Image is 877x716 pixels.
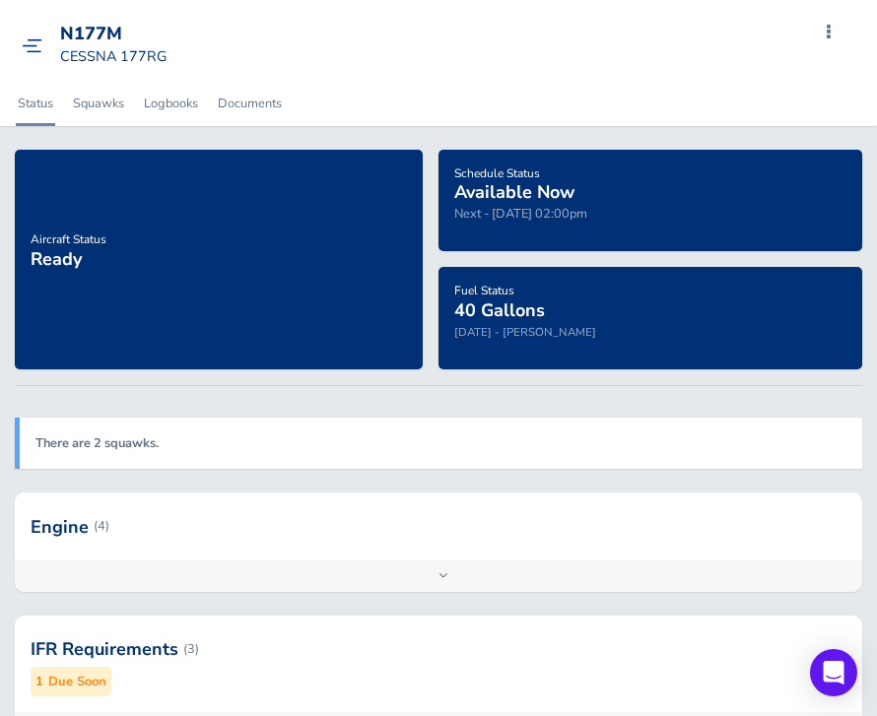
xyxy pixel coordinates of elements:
div: Open Intercom Messenger [810,649,857,696]
span: 40 Gallons [454,298,545,322]
div: N177M [60,24,202,45]
a: Documents [216,82,284,125]
span: Next - [DATE] 02:00pm [454,205,587,223]
span: Available Now [454,180,574,204]
span: Fuel Status [454,283,514,298]
a: There are 2 squawks. [35,434,159,452]
a: Status [16,82,55,125]
span: Ready [31,247,82,271]
a: Logbooks [142,82,200,125]
small: Due Soon [48,672,106,692]
small: CESSNA 177RG [60,46,167,66]
small: [DATE] - [PERSON_NAME] [454,324,596,340]
span: Aircraft Status [31,231,106,247]
span: Schedule Status [454,165,540,181]
a: Squawks [71,82,126,125]
a: Schedule StatusAvailable Now [454,160,574,205]
img: menu_img [22,38,42,53]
